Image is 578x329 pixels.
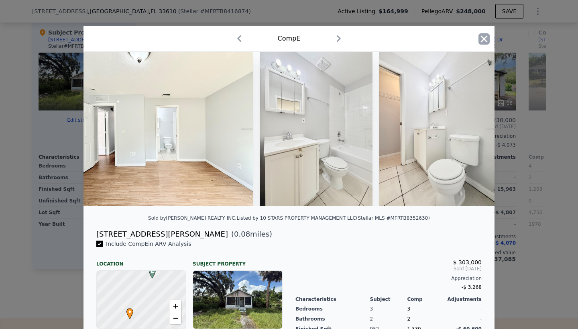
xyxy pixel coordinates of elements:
div: 2 [370,314,407,324]
div: Bathrooms [295,314,370,324]
div: Comp E [278,34,301,43]
a: Zoom in [169,300,181,312]
img: Property Img [260,52,372,206]
span: Sold [DATE] [295,266,482,272]
div: Appreciation [295,275,482,282]
span: E [147,268,158,275]
span: -$ 3,268 [462,284,482,290]
span: + [173,301,178,311]
div: E [147,268,152,272]
div: Adjustments [444,296,482,302]
span: $ 303,000 [453,259,482,266]
div: Bedrooms [295,304,370,314]
span: − [173,313,178,323]
div: [STREET_ADDRESS][PERSON_NAME] [96,229,228,240]
div: 2 [407,314,444,324]
div: Listed by 10 STARS PROPERTY MANAGEMENT LLC (Stellar MLS #MFRTB8352630) [236,215,430,221]
div: Location [96,254,186,267]
div: Sold by [PERSON_NAME] REALTY INC . [148,215,236,221]
span: 3 [407,306,410,312]
span: • [124,306,135,318]
div: Subject Property [193,254,283,267]
div: Comp [407,296,444,302]
div: Characteristics [295,296,370,302]
div: 3 [370,304,407,314]
div: - [444,314,482,324]
div: • [124,308,129,313]
span: Include Comp E in ARV Analysis [103,241,195,247]
img: Property Img [48,52,253,206]
div: - [444,304,482,314]
a: Zoom out [169,312,181,324]
span: ( miles) [228,229,272,240]
span: 0.08 [234,230,250,238]
div: Subject [370,296,407,302]
img: Property Img [379,52,495,206]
